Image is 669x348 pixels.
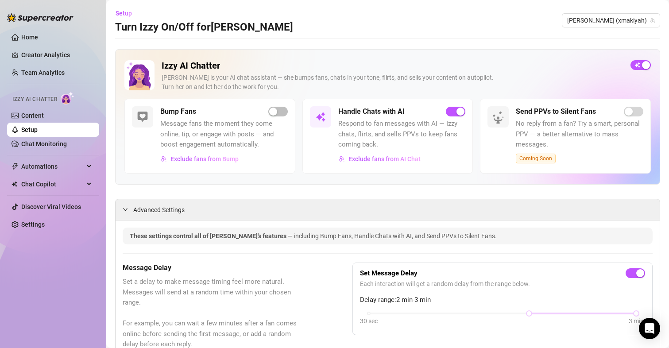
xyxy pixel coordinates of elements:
h2: Izzy AI Chatter [162,60,623,71]
span: Respond to fan messages with AI — Izzy chats, flirts, and sells PPVs to keep fans coming back. [338,119,466,150]
strong: Set Message Delay [360,269,418,277]
img: silent-fans-ppv-o-N6Mmdf.svg [492,111,507,125]
a: Chat Monitoring [21,140,67,147]
button: Exclude fans from Bump [160,152,239,166]
span: Message fans the moment they come online, tip, or engage with posts — and boost engagement automa... [160,119,288,150]
span: maki (xmakiyah) [567,14,655,27]
h5: Handle Chats with AI [338,106,405,117]
a: Creator Analytics [21,48,92,62]
h5: Bump Fans [160,106,196,117]
a: Home [21,34,38,41]
img: svg%3e [161,156,167,162]
h5: Message Delay [123,263,308,273]
span: Izzy AI Chatter [12,95,57,104]
button: Setup [115,6,139,20]
img: svg%3e [137,112,148,122]
img: Izzy AI Chatter [124,60,155,90]
div: 30 sec [360,316,378,326]
span: Each interaction will get a random delay from the range below. [360,279,645,289]
a: Settings [21,221,45,228]
img: svg%3e [315,112,326,122]
div: 3 min [629,316,644,326]
button: Exclude fans from AI Chat [338,152,421,166]
span: team [650,18,655,23]
div: [PERSON_NAME] is your AI chat assistant — she bumps fans, chats in your tone, flirts, and sells y... [162,73,623,92]
span: Chat Copilot [21,177,84,191]
h5: Send PPVs to Silent Fans [516,106,596,117]
span: No reply from a fan? Try a smart, personal PPV — a better alternative to mass messages. [516,119,643,150]
a: Team Analytics [21,69,65,76]
img: AI Chatter [61,92,74,104]
span: Setup [116,10,132,17]
div: Open Intercom Messenger [639,318,660,339]
span: Automations [21,159,84,174]
span: expanded [123,207,128,212]
img: logo-BBDzfeDw.svg [7,13,73,22]
span: Exclude fans from Bump [170,155,239,162]
a: Content [21,112,44,119]
a: Discover Viral Videos [21,203,81,210]
span: Coming Soon [516,154,556,163]
span: These settings control all of [PERSON_NAME]'s features [130,232,288,240]
span: Advanced Settings [133,205,185,215]
span: Delay range: 2 min - 3 min [360,295,645,305]
img: svg%3e [339,156,345,162]
img: Chat Copilot [12,181,17,187]
a: Setup [21,126,38,133]
div: expanded [123,205,133,214]
span: Exclude fans from AI Chat [348,155,421,162]
h3: Turn Izzy On/Off for [PERSON_NAME] [115,20,293,35]
span: — including Bump Fans, Handle Chats with AI, and Send PPVs to Silent Fans. [288,232,497,240]
span: thunderbolt [12,163,19,170]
